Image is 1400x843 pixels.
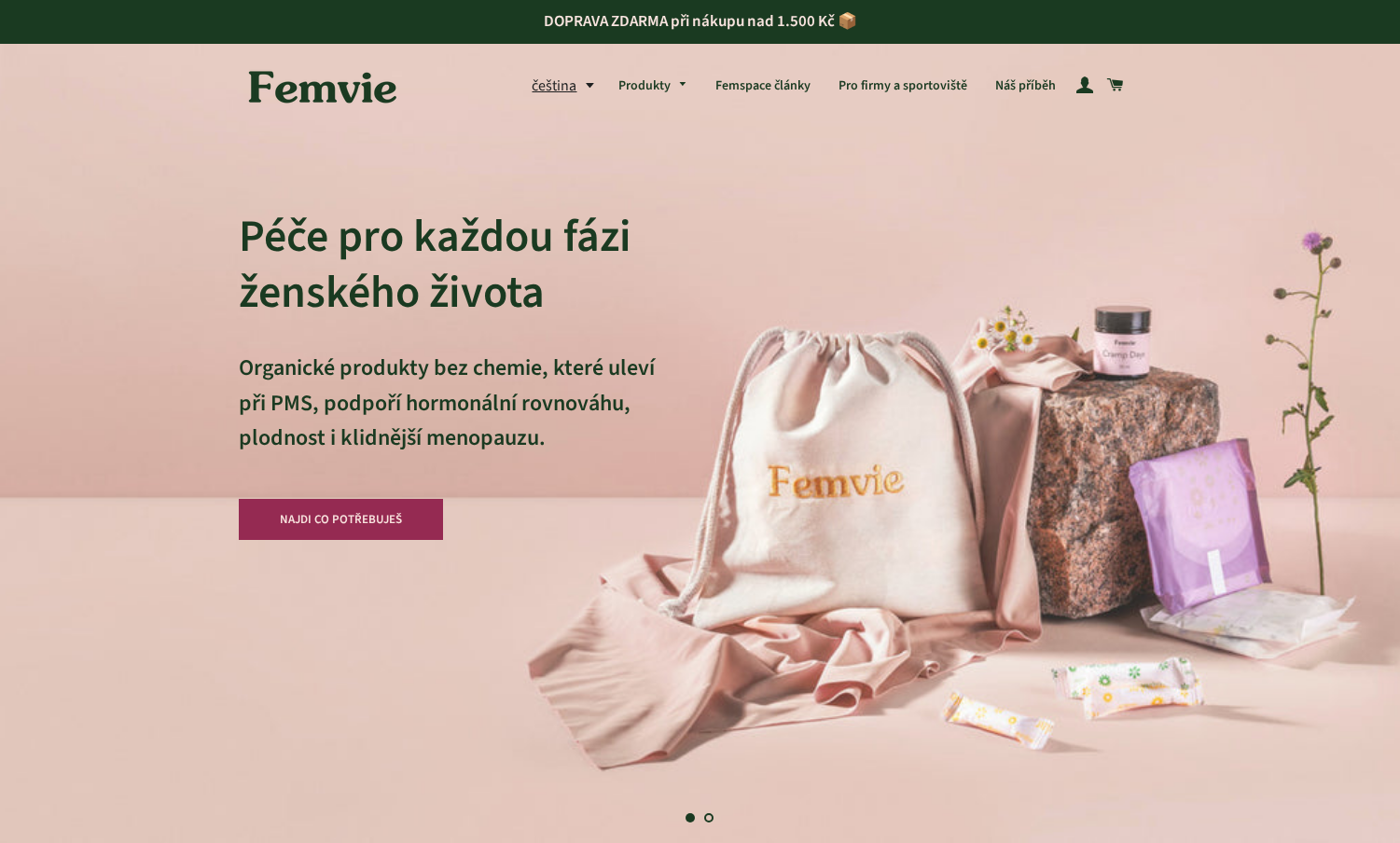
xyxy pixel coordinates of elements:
[682,808,700,827] a: Posun 1, aktuální
[239,209,655,321] h2: Péče pro každou fázi ženského života
[825,62,981,111] a: Pro firmy a sportoviště
[239,499,444,540] a: NAJDI CO POTŘEBUJEŠ
[981,62,1070,111] a: Náš příběh
[604,62,701,111] a: Produkty
[532,74,604,99] button: čeština
[1121,796,1168,843] button: Další snímek
[239,351,655,491] p: Organické produkty bez chemie, které uleví při PMS, podpoří hormonální rovnováhu, plodnost i klid...
[701,62,825,111] a: Femspace články
[239,58,407,116] img: Femvie
[227,796,273,843] button: Předchozí snímek
[700,808,719,827] a: Načíst snímek 2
